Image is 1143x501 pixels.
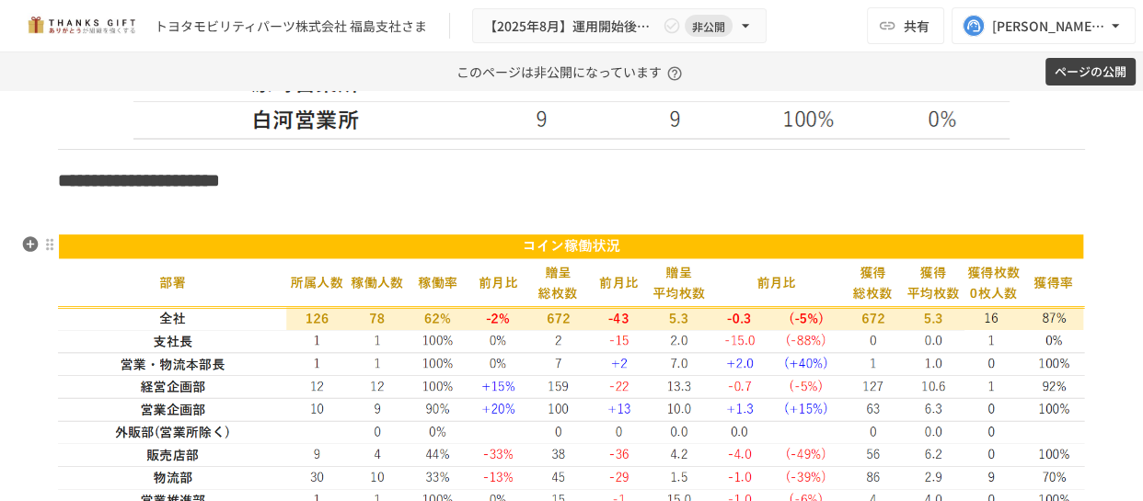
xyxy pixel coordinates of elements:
button: [PERSON_NAME][EMAIL_ADDRESS][DOMAIN_NAME] [952,7,1136,44]
img: mMP1OxWUAhQbsRWCurg7vIHe5HqDpP7qZo7fRoNLXQh [22,11,140,40]
span: 非公開 [685,17,733,36]
span: 共有 [904,16,929,36]
p: このページは非公開になっています [456,52,687,91]
span: 【2025年8月】運用開始後振り返りミーティング [484,15,659,38]
button: 共有 [867,7,944,44]
div: トヨタモビリティパーツ株式会社 福島支社さま [155,17,427,36]
button: ページの公開 [1045,58,1136,86]
div: [PERSON_NAME][EMAIL_ADDRESS][DOMAIN_NAME] [992,15,1106,38]
button: 【2025年8月】運用開始後振り返りミーティング非公開 [472,8,767,44]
